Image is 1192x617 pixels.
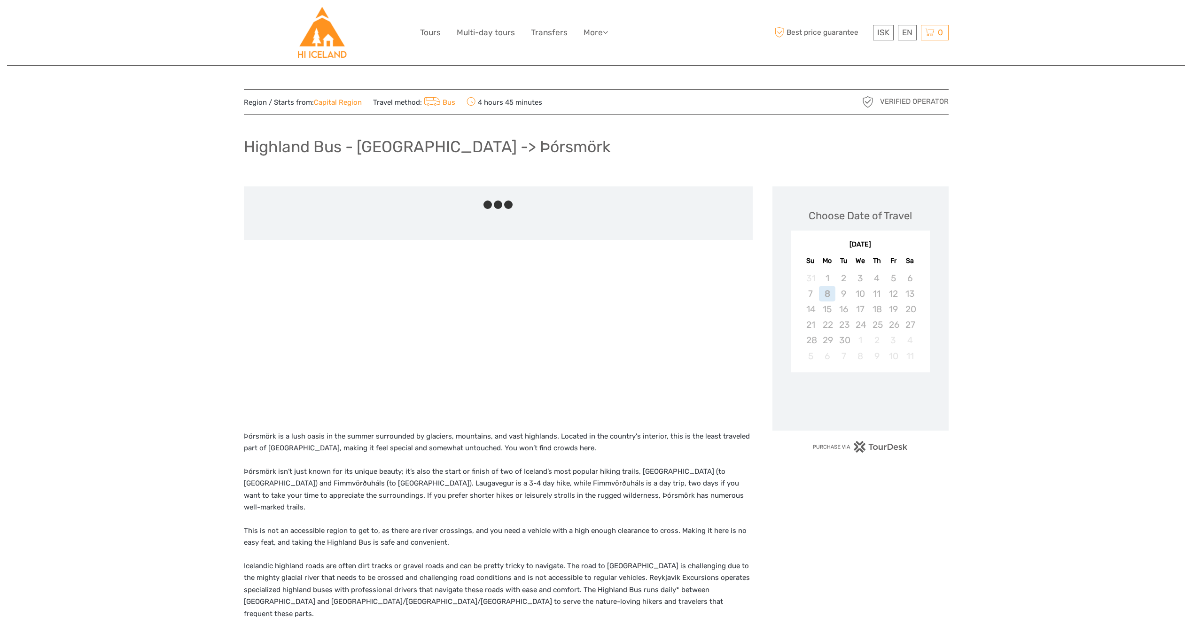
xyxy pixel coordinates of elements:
span: ISK [877,28,889,37]
p: Þórsmörk isn’t just known for its unique beauty; it’s also the start or finish of two of Iceland’... [244,466,753,514]
div: Not available Saturday, October 11th, 2025 [902,348,918,364]
img: verified_operator_grey_128.png [860,94,875,109]
a: Bus [422,98,456,107]
div: Not available Sunday, September 21st, 2025 [802,317,819,332]
div: Not available Tuesday, September 23rd, 2025 [835,317,852,332]
div: [DATE] [791,240,930,250]
div: Not available Friday, September 12th, 2025 [885,286,902,301]
a: Capital Region [314,98,362,107]
div: Not available Monday, October 6th, 2025 [819,348,835,364]
div: Not available Sunday, October 5th, 2025 [802,348,819,364]
div: Not available Wednesday, September 10th, 2025 [852,286,868,301]
div: Sa [902,255,918,267]
div: Th [869,255,885,267]
div: Not available Sunday, September 14th, 2025 [802,301,819,317]
div: Not available Friday, October 10th, 2025 [885,348,902,364]
div: Not available Thursday, September 25th, 2025 [869,317,885,332]
div: Not available Sunday, September 28th, 2025 [802,332,819,348]
div: Not available Monday, September 8th, 2025 [819,286,835,301]
div: Not available Monday, September 29th, 2025 [819,332,835,348]
div: Not available Tuesday, September 9th, 2025 [835,286,852,301]
span: Best price guarantee [772,25,871,40]
a: More [584,26,608,39]
h1: Highland Bus - [GEOGRAPHIC_DATA] -> Þórsmörk [244,137,610,156]
p: Þórsmörk is a lush oasis in the summer surrounded by glaciers, mountains, and vast highlands. Loc... [244,431,753,455]
div: Not available Wednesday, September 3rd, 2025 [852,270,868,286]
img: PurchaseViaTourDesk.png [812,441,908,453]
div: Not available Thursday, October 2nd, 2025 [869,332,885,348]
a: Tours [420,26,441,39]
div: Not available Tuesday, September 16th, 2025 [835,301,852,317]
div: Not available Wednesday, October 1st, 2025 [852,332,868,348]
span: 0 [936,28,944,37]
a: Multi-day tours [457,26,515,39]
div: Not available Sunday, September 7th, 2025 [802,286,819,301]
img: Hostelling International [296,7,348,58]
div: Not available Thursday, September 4th, 2025 [869,270,885,286]
span: 4 hours 45 minutes [467,95,542,108]
div: Not available Monday, September 22nd, 2025 [819,317,835,332]
div: Not available Saturday, October 4th, 2025 [902,332,918,348]
div: Not available Thursday, September 18th, 2025 [869,301,885,317]
div: Not available Wednesday, September 17th, 2025 [852,301,868,317]
div: Not available Tuesday, October 7th, 2025 [835,348,852,364]
div: Loading... [857,397,864,403]
div: Not available Wednesday, October 8th, 2025 [852,348,868,364]
div: Not available Sunday, August 31st, 2025 [802,270,819,286]
span: Travel method: [373,95,456,108]
div: Not available Friday, October 3rd, 2025 [885,332,902,348]
div: Tu [835,255,852,267]
div: Not available Tuesday, September 2nd, 2025 [835,270,852,286]
div: Not available Monday, September 15th, 2025 [819,301,835,317]
div: EN [898,25,917,40]
div: month 2025-09 [794,270,927,364]
a: Transfers [531,26,568,39]
div: Not available Wednesday, September 24th, 2025 [852,317,868,332]
span: Region / Starts from: [244,98,362,108]
div: Mo [819,255,835,267]
div: We [852,255,868,267]
div: Not available Thursday, September 11th, 2025 [869,286,885,301]
div: Not available Thursday, October 9th, 2025 [869,348,885,364]
div: Fr [885,255,902,267]
span: Verified Operator [880,97,949,107]
div: Not available Friday, September 26th, 2025 [885,317,902,332]
div: Not available Saturday, September 27th, 2025 [902,317,918,332]
div: Not available Monday, September 1st, 2025 [819,270,835,286]
p: This is not an accessible region to get to, as there are river crossings, and you need a vehicle ... [244,525,753,549]
div: Choose Date of Travel [809,208,912,223]
div: Not available Saturday, September 6th, 2025 [902,270,918,286]
div: Su [802,255,819,267]
div: Not available Saturday, September 13th, 2025 [902,286,918,301]
div: Not available Friday, September 5th, 2025 [885,270,902,286]
div: Not available Tuesday, September 30th, 2025 [835,332,852,348]
div: Not available Friday, September 19th, 2025 [885,301,902,317]
div: Not available Saturday, September 20th, 2025 [902,301,918,317]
